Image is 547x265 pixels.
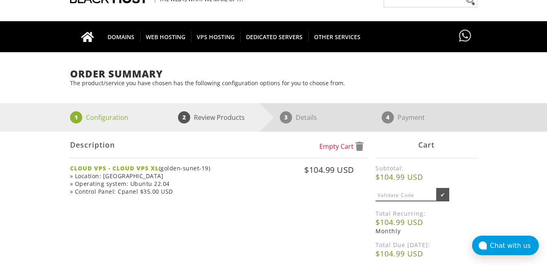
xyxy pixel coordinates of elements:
div: Chat with us [490,242,539,250]
div: Cart [376,132,477,158]
a: WEB HOSTING [140,21,191,52]
span: 1 [70,111,82,124]
a: DOMAINS [102,21,141,52]
a: OTHER SERVICES [308,21,366,52]
label: Total Recurring: [376,210,477,217]
p: Review Products [194,111,245,124]
span: Monthly [376,227,401,235]
span: 4 [382,111,394,124]
div: (golden-sunet-19) » Location: [GEOGRAPHIC_DATA] » Operating system: Ubuntu 22.04 » Control Panel:... [70,164,234,195]
a: Have questions? [457,21,473,51]
a: VPS HOSTING [191,21,241,52]
a: Go to homepage [73,21,102,52]
span: VPS HOSTING [191,31,241,42]
h1: Order Summary [70,68,477,79]
div: $104.99 USD [235,164,354,192]
span: WEB HOSTING [140,31,191,42]
a: DEDICATED SERVERS [240,21,309,52]
p: Payment [398,111,425,124]
input: Validate Code [376,190,437,201]
input: ✔ [436,188,449,201]
p: The product/service you have chosen has the following configuration options for you to choose from. [70,79,477,87]
b: $104.99 USD [376,172,477,182]
strong: CLOUD VPS - CLOUD VPS XL [70,164,159,172]
a: Empty Cart [319,142,363,151]
span: OTHER SERVICES [308,31,366,42]
button: Chat with us [472,236,539,255]
p: Configuration [86,111,128,124]
span: 3 [280,111,292,124]
b: $104.99 USD [376,249,477,258]
label: Subtotal: [376,164,477,172]
span: 2 [178,111,190,124]
span: DOMAINS [102,31,141,42]
b: $104.99 USD [376,217,477,227]
p: Details [296,111,317,124]
label: Total Due [DATE]: [376,241,477,249]
div: Description [70,132,367,158]
span: DEDICATED SERVERS [240,31,309,42]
